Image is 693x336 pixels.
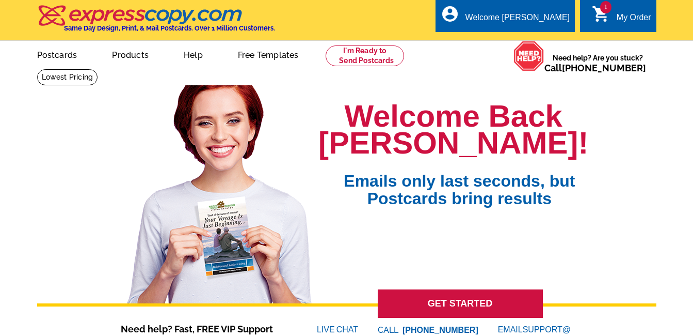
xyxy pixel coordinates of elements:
[544,63,646,73] span: Call
[600,1,611,13] span: 1
[317,324,336,336] font: LIVE
[21,42,94,66] a: Postcards
[592,5,610,23] i: shopping_cart
[64,24,275,32] h4: Same Day Design, Print, & Mail Postcards. Over 1 Million Customers.
[592,11,651,24] a: 1 shopping_cart My Order
[378,289,543,318] a: GET STARTED
[121,77,318,303] img: welcome-back-logged-in.png
[465,13,570,27] div: Welcome [PERSON_NAME]
[167,42,219,66] a: Help
[317,325,358,334] a: LIVECHAT
[441,5,459,23] i: account_circle
[95,42,165,66] a: Products
[37,12,275,32] a: Same Day Design, Print, & Mail Postcards. Over 1 Million Customers.
[617,13,651,27] div: My Order
[221,42,315,66] a: Free Templates
[330,157,588,207] span: Emails only last seconds, but Postcards bring results
[318,103,588,157] h1: Welcome Back [PERSON_NAME]!
[523,324,572,336] font: SUPPORT@
[121,322,286,336] span: Need help? Fast, FREE VIP Support
[544,53,651,73] span: Need help? Are you stuck?
[513,41,544,71] img: help
[562,63,646,73] a: [PHONE_NUMBER]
